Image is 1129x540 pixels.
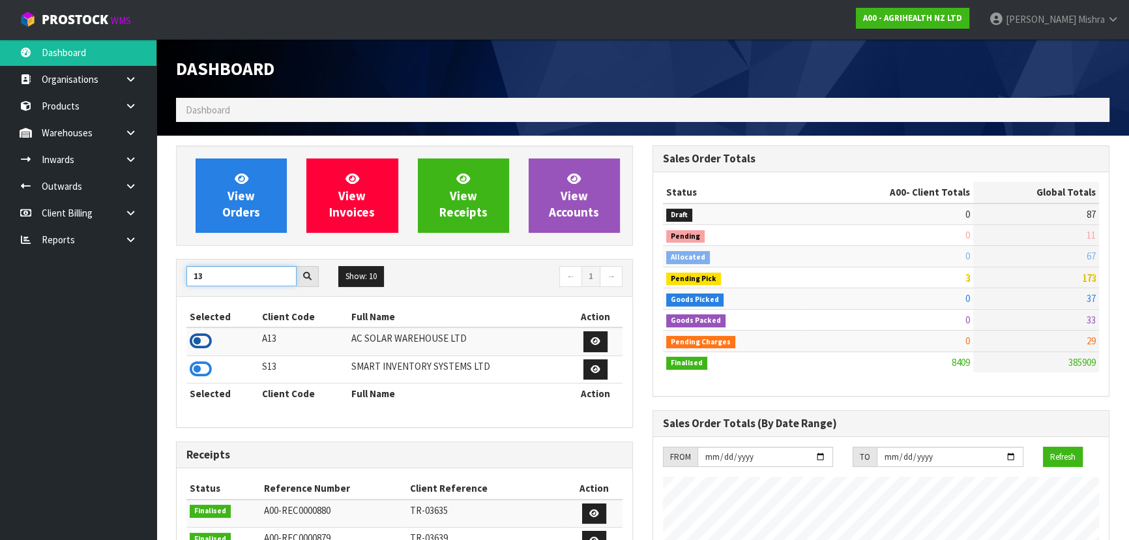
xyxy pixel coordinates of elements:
th: Full Name [348,307,568,327]
td: S13 [258,355,348,383]
span: View Accounts [549,171,599,220]
th: Selected [186,307,258,327]
td: AC SOLAR WAREHOUSE LTD [348,327,568,355]
th: Full Name [348,383,568,404]
div: FROM [663,447,697,468]
span: Finalised [666,357,707,370]
div: TO [853,447,877,468]
a: ViewAccounts [529,158,620,233]
span: 0 [965,208,970,220]
th: Global Totals [973,182,1099,203]
span: 0 [965,250,970,262]
th: Selected [186,383,258,404]
th: Client Code [258,383,348,404]
span: Goods Picked [666,293,724,307]
span: 67 [1087,250,1096,262]
span: Allocated [666,251,710,264]
span: Mishra [1078,13,1105,25]
span: [PERSON_NAME] [1006,13,1076,25]
span: 0 [965,292,970,305]
span: 11 [1087,229,1096,241]
span: 29 [1087,335,1096,347]
span: Draft [666,209,692,222]
span: Dashboard [186,104,230,116]
span: TR-03635 [410,504,448,517]
span: 33 [1087,314,1096,326]
small: WMS [111,14,131,27]
th: - Client Totals [807,182,973,203]
a: 1 [581,266,600,287]
h3: Receipts [186,449,623,461]
button: Show: 10 [338,266,384,287]
th: Status [663,182,807,203]
td: A13 [258,327,348,355]
span: ProStock [42,11,108,28]
span: Pending Pick [666,273,721,286]
h3: Sales Order Totals [663,153,1099,165]
a: → [600,266,623,287]
strong: A00 - AGRIHEALTH NZ LTD [863,12,962,23]
span: 385909 [1068,356,1096,368]
span: 0 [965,314,970,326]
th: Client Reference [407,478,566,499]
th: Reference Number [261,478,407,499]
img: cube-alt.png [20,11,36,27]
span: 173 [1082,271,1096,284]
td: SMART INVENTORY SYSTEMS LTD [348,355,568,383]
th: Action [568,307,623,327]
span: 0 [965,335,970,347]
span: 3 [965,271,970,284]
th: Status [186,478,261,499]
button: Refresh [1043,447,1083,468]
nav: Page navigation [415,266,623,289]
span: A00 [890,186,906,198]
span: 37 [1087,292,1096,305]
span: 87 [1087,208,1096,220]
a: A00 - AGRIHEALTH NZ LTD [856,8,969,29]
span: Dashboard [176,57,274,80]
span: View Orders [222,171,260,220]
th: Client Code [258,307,348,327]
th: Action [568,383,623,404]
input: Search clients [186,266,297,286]
span: View Invoices [329,171,375,220]
span: 8409 [952,356,970,368]
a: ViewReceipts [418,158,509,233]
span: 0 [965,229,970,241]
span: Goods Packed [666,314,726,327]
span: Pending [666,230,705,243]
th: Action [566,478,623,499]
span: A00-REC0000880 [264,504,330,517]
span: Finalised [190,505,231,518]
span: Pending Charges [666,336,735,349]
a: ViewInvoices [306,158,398,233]
a: ViewOrders [196,158,287,233]
h3: Sales Order Totals (By Date Range) [663,417,1099,430]
a: ← [559,266,582,287]
span: View Receipts [439,171,488,220]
